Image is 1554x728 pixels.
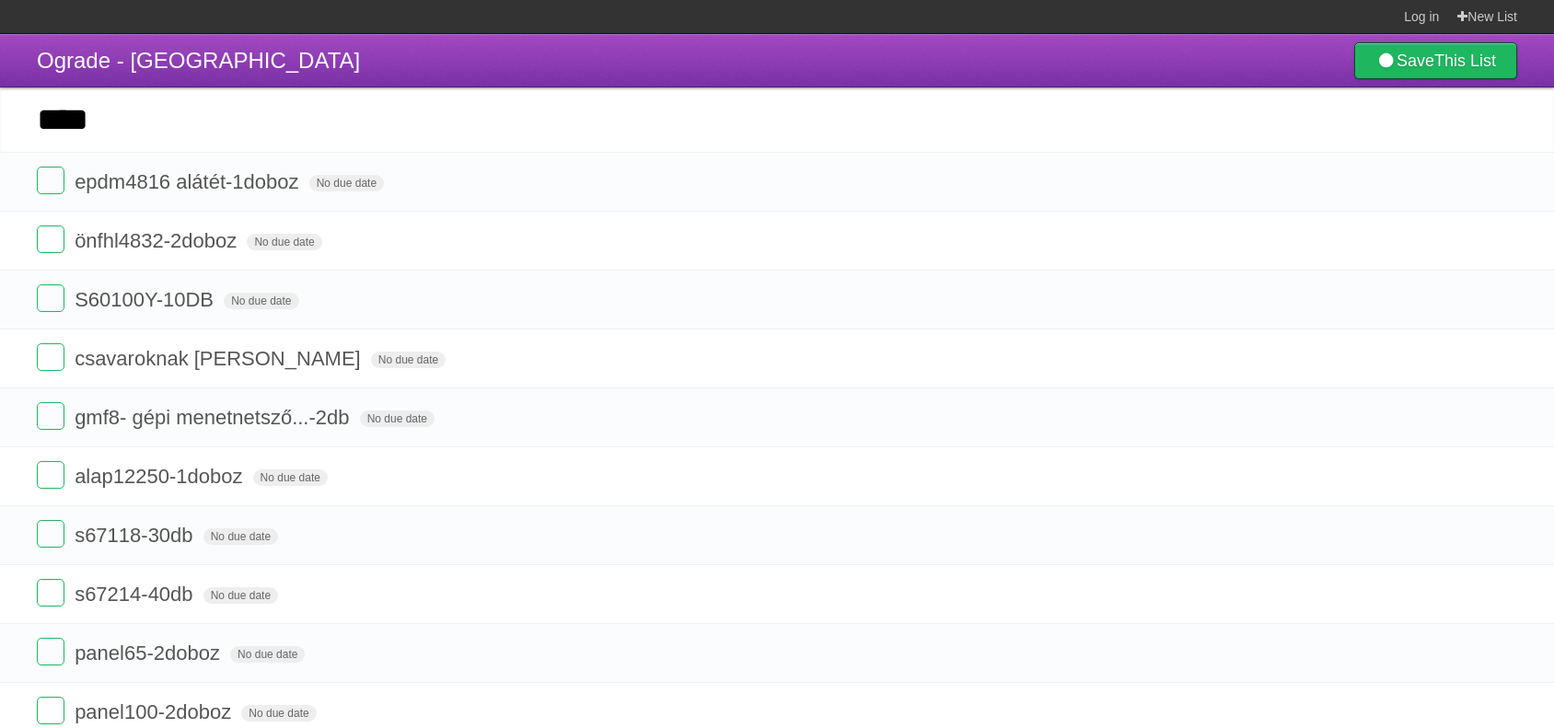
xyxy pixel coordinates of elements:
[360,410,435,427] span: No due date
[1354,42,1517,79] a: SaveThis List
[75,288,218,311] span: S60100Y-10DB
[241,705,316,722] span: No due date
[37,402,64,430] label: Done
[75,465,247,488] span: alap12250-1doboz
[309,175,384,191] span: No due date
[203,587,278,604] span: No due date
[253,469,328,486] span: No due date
[37,579,64,607] label: Done
[37,638,64,665] label: Done
[230,646,305,663] span: No due date
[75,406,354,429] span: gmf8- gépi menetnetsző...-2db
[37,520,64,548] label: Done
[75,524,197,547] span: s67118-30db
[37,343,64,371] label: Done
[75,641,225,664] span: panel65-2doboz
[37,284,64,312] label: Done
[75,583,197,606] span: s67214-40db
[75,170,303,193] span: epdm4816 alátét-1doboz
[37,225,64,253] label: Done
[37,48,360,73] span: Ograde - [GEOGRAPHIC_DATA]
[37,697,64,724] label: Done
[37,461,64,489] label: Done
[75,229,241,252] span: önfhl4832-2doboz
[247,234,321,250] span: No due date
[371,352,446,368] span: No due date
[37,167,64,194] label: Done
[75,347,365,370] span: csavaroknak [PERSON_NAME]
[203,528,278,545] span: No due date
[75,700,236,723] span: panel100-2doboz
[1434,52,1496,70] b: This List
[224,293,298,309] span: No due date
